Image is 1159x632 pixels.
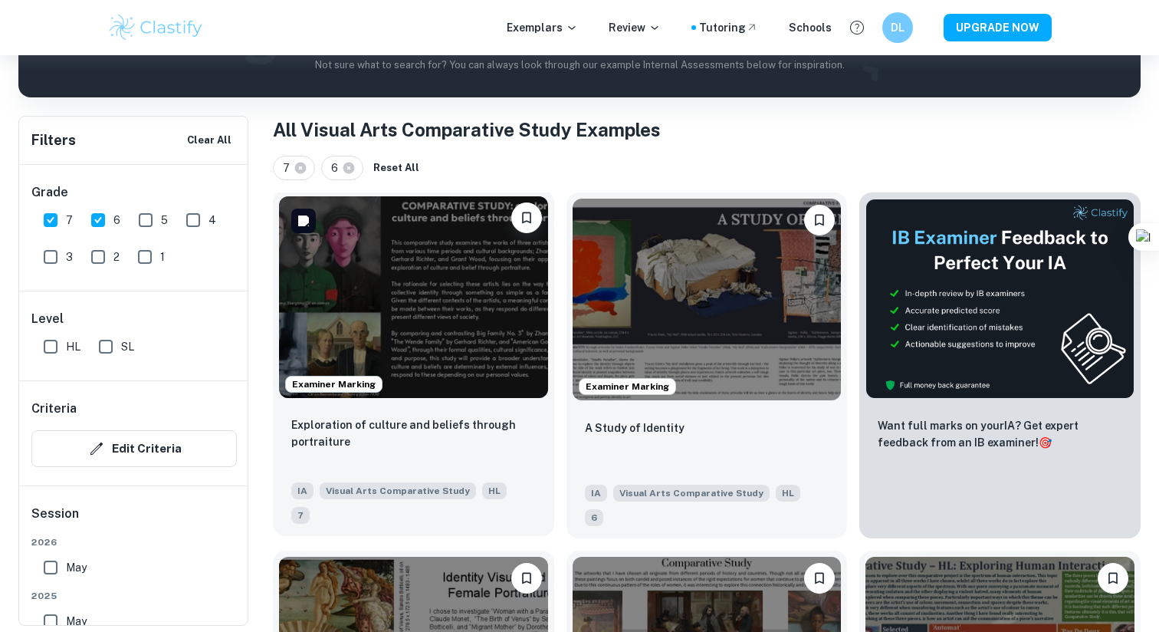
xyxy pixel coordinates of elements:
p: Want full marks on your IA ? Get expert feedback from an IB examiner! [878,417,1122,451]
h6: Filters [31,130,76,151]
button: Bookmark [1098,563,1128,594]
a: Examiner MarkingBookmarkA Study of IdentityIAVisual Arts Comparative StudyHL6 [566,193,848,538]
span: 7 [66,212,73,229]
span: IA [291,482,314,499]
span: 3 [66,249,73,265]
button: Edit Criteria [31,430,237,467]
div: 6 [321,156,363,180]
button: Help and Feedback [844,15,870,41]
button: Reset All [369,156,423,179]
p: Not sure what to search for? You can always look through our example Internal Assessments below f... [31,58,1128,73]
span: 🎯 [1039,436,1052,449]
span: May [66,559,87,576]
button: Bookmark [804,563,835,594]
a: Tutoring [699,19,758,36]
p: Review [609,19,661,36]
div: 7 [273,156,315,180]
h6: Level [31,310,237,328]
span: 2 [113,249,120,265]
span: SL [121,338,134,355]
button: Bookmark [511,202,542,233]
img: Clastify logo [107,12,205,43]
span: Visual Arts Comparative Study [320,482,476,499]
span: 5 [161,212,168,229]
span: Examiner Marking [579,380,675,393]
span: 6 [331,160,345,176]
p: Exemplars [507,19,578,36]
img: Thumbnail [865,199,1134,399]
h6: Session [31,505,237,535]
span: Visual Arts Comparative Study [613,485,770,502]
img: Visual Arts Comparative Study IA example thumbnail: Exploration of culture and beliefs throu [279,196,548,398]
span: IA [585,485,607,502]
span: HL [482,482,507,499]
img: Visual Arts Comparative Study IA example thumbnail: A Study of Identity [573,199,842,400]
button: Clear All [183,129,235,152]
h6: Grade [31,183,237,202]
span: Examiner Marking [286,377,382,391]
h6: Criteria [31,400,77,418]
span: HL [66,338,80,355]
span: 6 [113,212,120,229]
span: 2026 [31,535,237,549]
p: A Study of Identity [585,420,685,436]
span: 1 [160,249,165,265]
span: May [66,613,87,630]
span: 6 [585,509,603,526]
button: Bookmark [511,563,542,594]
a: Examiner MarkingBookmarkExploration of culture and beliefs through portraitureIAVisual Arts Compa... [273,193,554,538]
span: 2025 [31,589,237,603]
button: UPGRADE NOW [944,14,1052,41]
button: DL [882,12,913,43]
span: HL [776,485,800,502]
h1: All Visual Arts Comparative Study Examples [273,116,1141,143]
a: Schools [789,19,832,36]
h6: DL [889,19,907,36]
a: ThumbnailWant full marks on yourIA? Get expert feedback from an IB examiner! [859,193,1141,538]
span: 7 [283,160,297,176]
button: Bookmark [804,205,835,235]
span: 4 [208,212,216,229]
p: Exploration of culture and beliefs through portraiture [291,416,536,450]
span: 7 [291,507,310,524]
